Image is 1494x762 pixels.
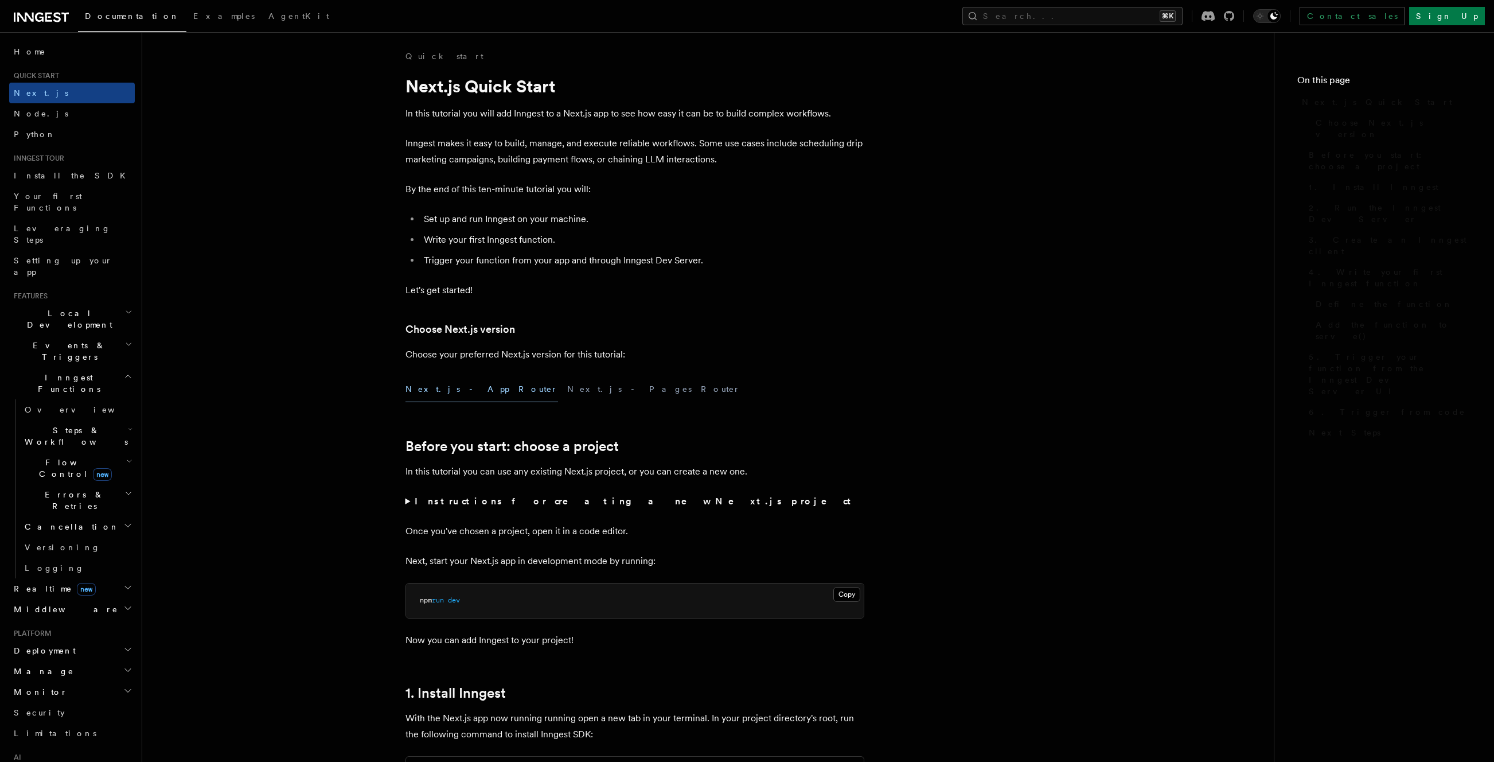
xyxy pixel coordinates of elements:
[9,303,135,335] button: Local Development
[14,729,96,738] span: Limitations
[9,186,135,218] a: Your first Functions
[9,41,135,62] a: Home
[1311,314,1471,347] a: Add the function to serve()
[1316,298,1453,310] span: Define the function
[1311,294,1471,314] a: Define the function
[9,686,68,698] span: Monitor
[1304,422,1471,443] a: Next Steps
[9,666,74,677] span: Manage
[405,282,864,298] p: Let's get started!
[9,250,135,282] a: Setting up your app
[20,420,135,452] button: Steps & Workflows
[1309,149,1471,172] span: Before you start: choose a project
[405,438,619,454] a: Before you start: choose a project
[405,347,864,363] p: Choose your preferred Next.js version for this tutorial:
[9,645,76,656] span: Deployment
[415,496,856,507] strong: Instructions for creating a new Next.js project
[1304,402,1471,422] a: 6. Trigger from code
[14,708,65,717] span: Security
[14,88,68,98] span: Next.js
[405,464,864,480] p: In this tutorial you can use any existing Next.js project, or you can create a new one.
[85,11,180,21] span: Documentation
[405,106,864,122] p: In this tutorial you will add Inngest to a Next.js app to see how easy it can be to build complex...
[20,452,135,484] button: Flow Controlnew
[567,376,740,402] button: Next.js - Pages Router
[9,291,48,301] span: Features
[420,211,864,227] li: Set up and run Inngest on your machine.
[20,484,135,516] button: Errors & Retries
[420,252,864,269] li: Trigger your function from your app and through Inngest Dev Server.
[1297,92,1471,112] a: Next.js Quick Start
[20,425,128,448] span: Steps & Workflows
[1304,197,1471,230] a: 2. Run the Inngest Dev Server
[405,632,864,648] p: Now you can add Inngest to your project!
[9,335,135,367] button: Events & Triggers
[9,165,135,186] a: Install the SDK
[78,3,186,32] a: Documentation
[1304,262,1471,294] a: 4. Write your first Inngest function
[1300,7,1405,25] a: Contact sales
[25,543,100,552] span: Versioning
[9,154,64,163] span: Inngest tour
[9,583,96,594] span: Realtime
[9,308,125,331] span: Local Development
[9,753,21,762] span: AI
[262,3,336,31] a: AgentKit
[25,563,84,573] span: Logging
[420,596,432,604] span: npm
[405,50,483,62] a: Quick start
[14,130,56,139] span: Python
[9,124,135,145] a: Python
[432,596,444,604] span: run
[405,76,864,96] h1: Next.js Quick Start
[9,340,125,363] span: Events & Triggers
[405,181,864,197] p: By the end of this ten-minute tutorial you will:
[1409,7,1485,25] a: Sign Up
[193,11,255,21] span: Examples
[9,702,135,723] a: Security
[1297,73,1471,92] h4: On this page
[1304,177,1471,197] a: 1. Install Inngest
[9,103,135,124] a: Node.js
[1309,351,1471,397] span: 5. Trigger your function from the Inngest Dev Server UI
[1316,319,1471,342] span: Add the function to serve()
[9,640,135,661] button: Deployment
[405,553,864,569] p: Next, start your Next.js app in development mode by running:
[1309,427,1380,438] span: Next Steps
[9,682,135,702] button: Monitor
[268,11,329,21] span: AgentKit
[405,710,864,742] p: With the Next.js app now running running open a new tab in your terminal. In your project directo...
[1304,145,1471,177] a: Before you start: choose a project
[186,3,262,31] a: Examples
[25,405,143,414] span: Overview
[1302,96,1452,108] span: Next.js Quick Start
[20,457,126,480] span: Flow Control
[405,685,506,701] a: 1. Install Inngest
[405,321,515,337] a: Choose Next.js version
[9,218,135,250] a: Leveraging Steps
[1253,9,1281,23] button: Toggle dark mode
[9,629,52,638] span: Platform
[14,256,112,277] span: Setting up your app
[962,7,1183,25] button: Search...⌘K
[1309,234,1471,257] span: 3. Create an Inngest client
[9,367,135,399] button: Inngest Functions
[9,661,135,682] button: Manage
[1160,10,1176,22] kbd: ⌘K
[20,521,119,532] span: Cancellation
[9,723,135,744] a: Limitations
[14,171,132,180] span: Install the SDK
[1316,117,1471,140] span: Choose Next.js version
[1309,266,1471,289] span: 4. Write your first Inngest function
[77,583,96,596] span: new
[20,399,135,420] a: Overview
[9,578,135,599] button: Realtimenew
[14,192,82,212] span: Your first Functions
[1304,230,1471,262] a: 3. Create an Inngest client
[405,523,864,539] p: Once you've chosen a project, open it in a code editor.
[20,558,135,578] a: Logging
[833,587,860,602] button: Copy
[9,372,124,395] span: Inngest Functions
[1309,202,1471,225] span: 2. Run the Inngest Dev Server
[9,599,135,620] button: Middleware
